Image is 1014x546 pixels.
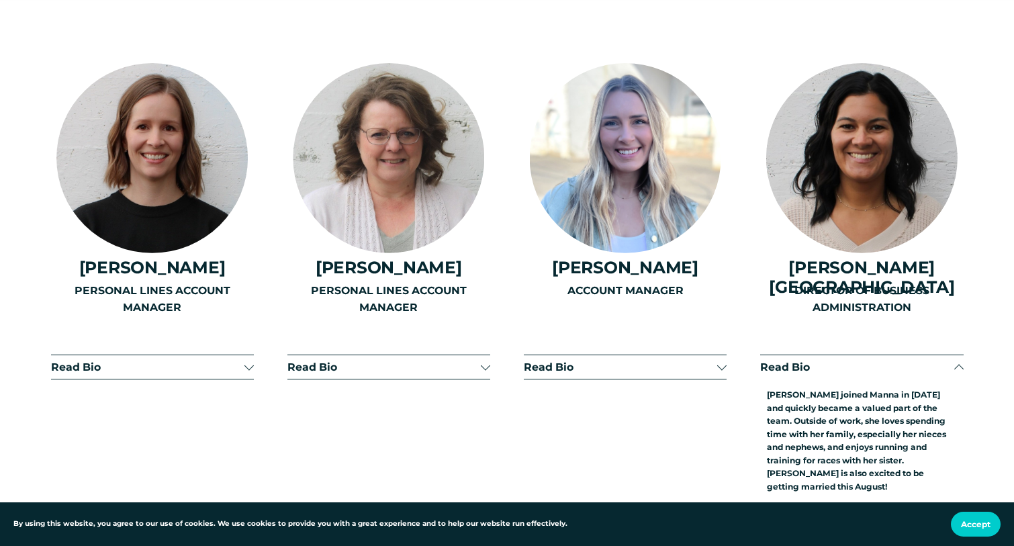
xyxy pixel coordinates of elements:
[951,512,1001,537] button: Accept
[760,258,963,297] h4: [PERSON_NAME][GEOGRAPHIC_DATA]
[287,258,490,277] h4: [PERSON_NAME]
[767,388,956,493] p: [PERSON_NAME] joined Manna in [DATE] and quickly became a valued part of the team. Outside of wor...
[287,282,490,316] p: PERSONAL LINES ACCOUNT MANAGER
[524,282,727,299] p: ACCOUNT MANAGER
[51,282,254,316] p: PERSONAL LINES ACCOUNT MANAGER
[760,355,963,379] button: Read Bio
[760,282,963,316] p: DIRECTOR OF BUSINESS ADMINISTRATION
[13,518,567,530] p: By using this website, you agree to our use of cookies. We use cookies to provide you with a grea...
[524,258,727,277] h4: [PERSON_NAME]
[961,519,990,529] span: Accept
[760,361,954,373] span: Read Bio
[51,258,254,277] h4: [PERSON_NAME]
